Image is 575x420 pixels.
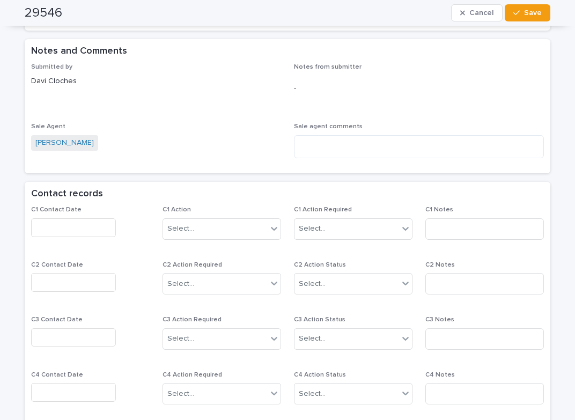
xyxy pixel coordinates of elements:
div: Select... [167,388,194,400]
span: C3 Action Status [294,316,345,323]
p: - [294,83,544,94]
span: C2 Notes [425,262,455,268]
span: C4 Notes [425,372,455,378]
span: C4 Action Required [163,372,222,378]
h2: Notes and Comments [31,46,127,57]
span: C2 Action Required [163,262,222,268]
span: C1 Action [163,207,191,213]
div: Select... [299,333,326,344]
span: Submitted by [31,64,72,70]
span: Notes from submitter [294,64,362,70]
span: C2 Contact Date [31,262,83,268]
div: Select... [167,333,194,344]
a: [PERSON_NAME] [35,137,94,149]
span: Cancel [469,9,493,17]
button: Save [505,4,550,21]
div: Select... [299,278,326,290]
p: Davi Cloches [31,76,281,87]
span: C1 Contact Date [31,207,82,213]
span: C4 Contact Date [31,372,83,378]
div: Select... [299,388,326,400]
span: Sale agent comments [294,123,363,130]
span: C3 Notes [425,316,454,323]
h2: 29546 [25,5,62,21]
span: C4 Action Status [294,372,346,378]
span: C2 Action Status [294,262,346,268]
span: Save [524,9,542,17]
button: Cancel [451,4,503,21]
span: C1 Action Required [294,207,352,213]
span: C3 Contact Date [31,316,83,323]
span: C1 Notes [425,207,453,213]
div: Select... [299,223,326,234]
div: Select... [167,278,194,290]
span: Sale Agent [31,123,65,130]
h2: Contact records [31,188,103,200]
div: Select... [167,223,194,234]
span: C3 Action Required [163,316,222,323]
